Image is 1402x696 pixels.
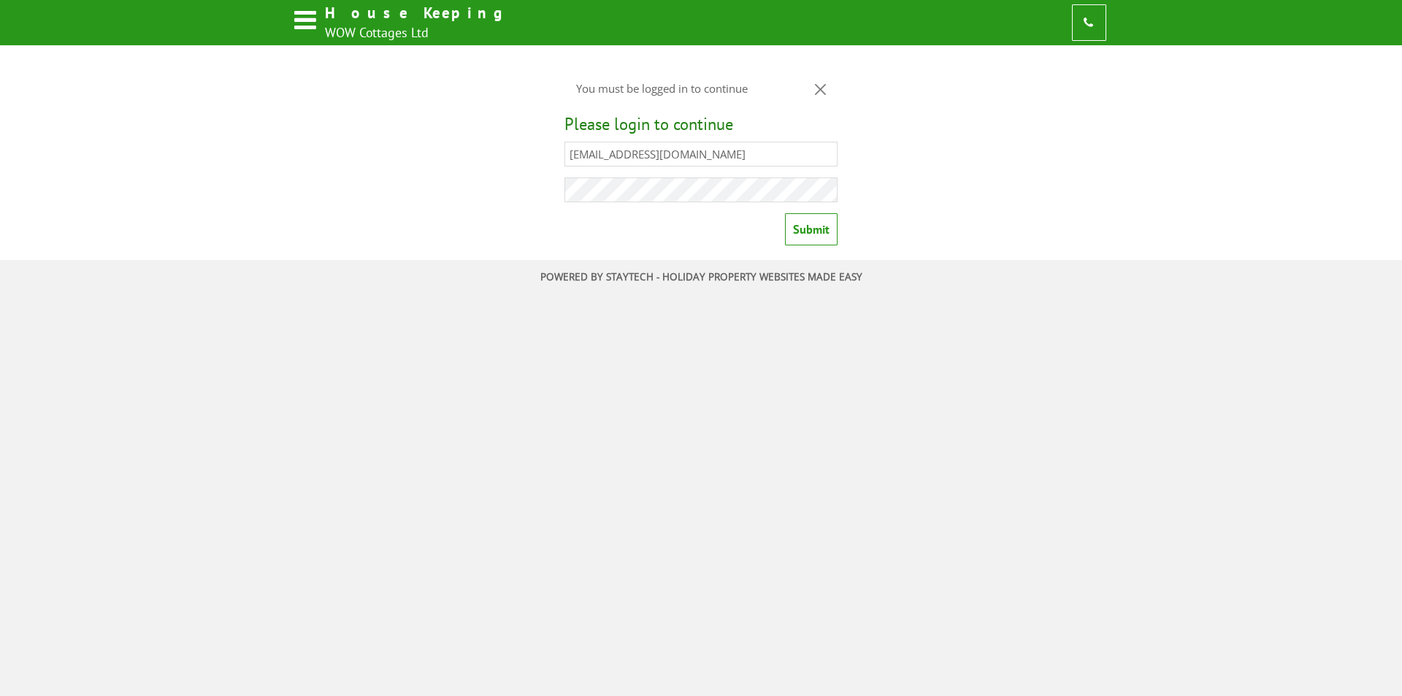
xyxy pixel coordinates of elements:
div: You must be logged in to continue [564,69,837,107]
h2: Please login to continue [564,113,837,134]
input: Submit [785,213,838,245]
a: House Keeping WOW Cottages Ltd [292,3,509,42]
input: Email [564,142,837,167]
h1: House Keeping [325,3,509,23]
h2: WOW Cottages Ltd [325,24,509,41]
a: Powered by StayTech - Holiday property websites made easy [540,270,862,283]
